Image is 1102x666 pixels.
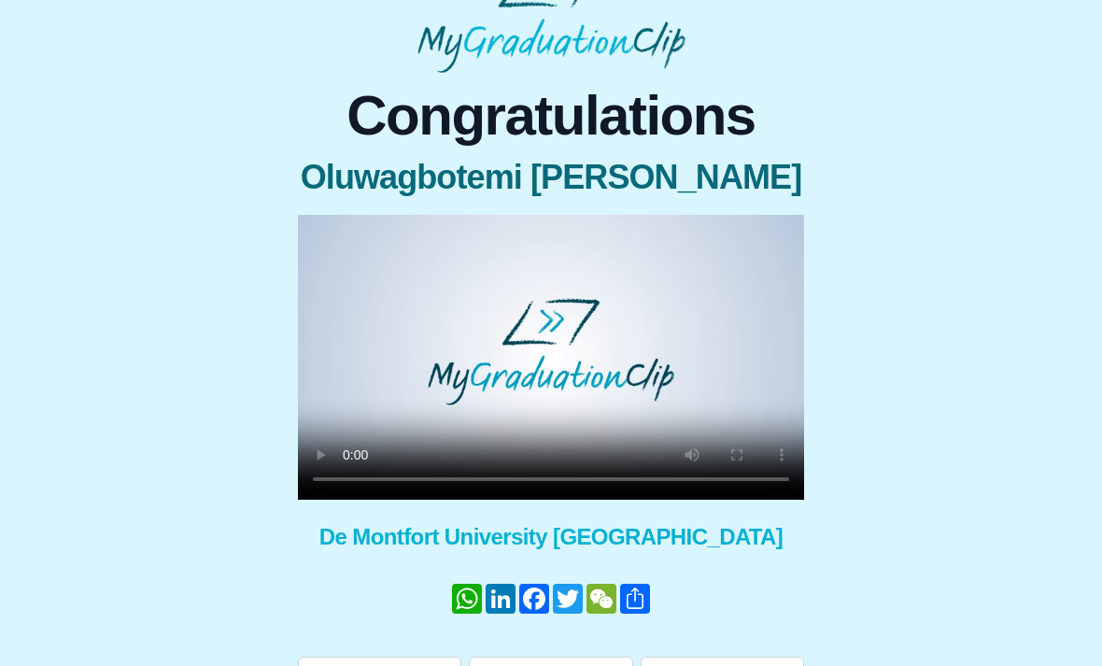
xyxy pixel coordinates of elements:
a: WhatsApp [450,584,484,614]
a: Share [618,584,652,614]
a: Facebook [517,584,551,614]
span: Congratulations [298,88,804,144]
a: LinkedIn [484,584,517,614]
span: De Montfort University [GEOGRAPHIC_DATA] [298,522,804,552]
span: Oluwagbotemi [PERSON_NAME] [298,159,804,196]
a: Twitter [551,584,585,614]
a: WeChat [585,584,618,614]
